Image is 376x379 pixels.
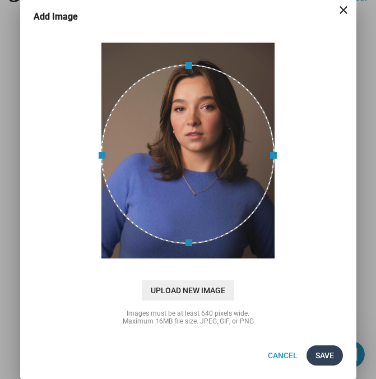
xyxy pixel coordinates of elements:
span: Cancel [268,345,298,366]
span: Save [315,345,334,366]
button: Cancel [259,345,307,366]
img: k5bN5DjAAAAABJRU5ErkJggg== [101,42,275,259]
button: Save [307,345,343,366]
span: Upload New Image [142,280,234,301]
div: Images must be at least 640 pixels wide. Maximum 16MB file size. JPEG, GIF, or PNG [76,309,300,325]
mat-icon: close [337,3,350,17]
h3: Add Image [34,11,94,22]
